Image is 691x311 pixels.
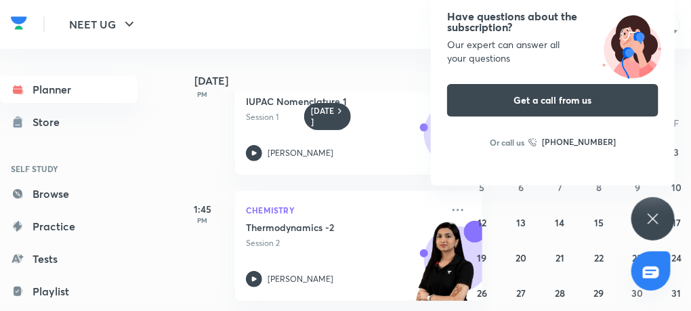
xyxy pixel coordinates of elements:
[33,114,68,130] div: Store
[472,282,493,304] button: October 26, 2025
[588,211,610,233] button: October 15, 2025
[549,211,571,233] button: October 14, 2025
[175,216,230,224] p: PM
[477,287,487,299] abbr: October 26, 2025
[472,176,493,198] button: October 5, 2025
[268,273,333,285] p: [PERSON_NAME]
[594,251,604,264] abbr: October 22, 2025
[510,211,532,233] button: October 13, 2025
[11,13,27,37] a: Company Logo
[542,136,616,149] h6: [PHONE_NUMBER]
[175,202,230,216] h5: 1:45
[472,211,493,233] button: October 12, 2025
[549,247,571,268] button: October 21, 2025
[627,247,648,268] button: October 23, 2025
[666,247,688,268] button: October 24, 2025
[246,202,442,218] p: Chemistry
[594,216,604,229] abbr: October 15, 2025
[447,84,658,117] button: Get a call from us
[472,247,493,268] button: October 19, 2025
[549,176,571,198] button: October 7, 2025
[528,136,616,149] a: [PHONE_NUMBER]
[194,75,496,86] h4: [DATE]
[633,251,643,264] abbr: October 23, 2025
[555,287,565,299] abbr: October 28, 2025
[61,11,146,38] button: NEET UG
[633,216,642,229] abbr: October 16, 2025
[268,147,333,159] p: [PERSON_NAME]
[671,181,682,194] abbr: October 10, 2025
[635,181,640,194] abbr: October 9, 2025
[516,251,526,264] abbr: October 20, 2025
[175,90,230,98] p: PM
[627,211,648,233] button: October 16, 2025
[490,136,524,148] p: Or call us
[588,282,610,304] button: October 29, 2025
[632,287,644,299] abbr: October 30, 2025
[549,282,571,304] button: October 28, 2025
[666,176,688,198] button: October 10, 2025
[556,251,564,264] abbr: October 21, 2025
[518,181,524,194] abbr: October 6, 2025
[510,247,532,268] button: October 20, 2025
[516,287,526,299] abbr: October 27, 2025
[246,111,442,123] p: Session 1
[11,13,27,33] img: Company Logo
[627,176,648,198] button: October 9, 2025
[246,95,415,108] h5: IUPAC Nomenclature 1
[627,282,648,304] button: October 30, 2025
[556,216,565,229] abbr: October 14, 2025
[596,181,602,194] abbr: October 8, 2025
[674,146,679,159] abbr: October 3, 2025
[666,282,688,304] button: October 31, 2025
[246,221,415,234] h5: Thermodynamics -2
[447,38,658,65] div: Our expert can answer all your questions
[246,237,442,249] p: Session 2
[425,108,490,173] img: Avatar
[516,216,526,229] abbr: October 13, 2025
[480,181,485,194] abbr: October 5, 2025
[588,176,610,198] button: October 8, 2025
[311,106,335,127] h6: [DATE]
[672,287,682,299] abbr: October 31, 2025
[589,11,675,79] img: ttu_illustration_new.svg
[478,216,486,229] abbr: October 12, 2025
[510,176,532,198] button: October 6, 2025
[674,117,679,129] abbr: Friday
[478,251,487,264] abbr: October 19, 2025
[447,11,658,33] h4: Have questions about the subscription?
[672,216,681,229] abbr: October 17, 2025
[588,247,610,268] button: October 22, 2025
[666,211,688,233] button: October 17, 2025
[671,251,682,264] abbr: October 24, 2025
[593,287,604,299] abbr: October 29, 2025
[558,181,562,194] abbr: October 7, 2025
[666,141,688,163] button: October 3, 2025
[510,282,532,304] button: October 27, 2025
